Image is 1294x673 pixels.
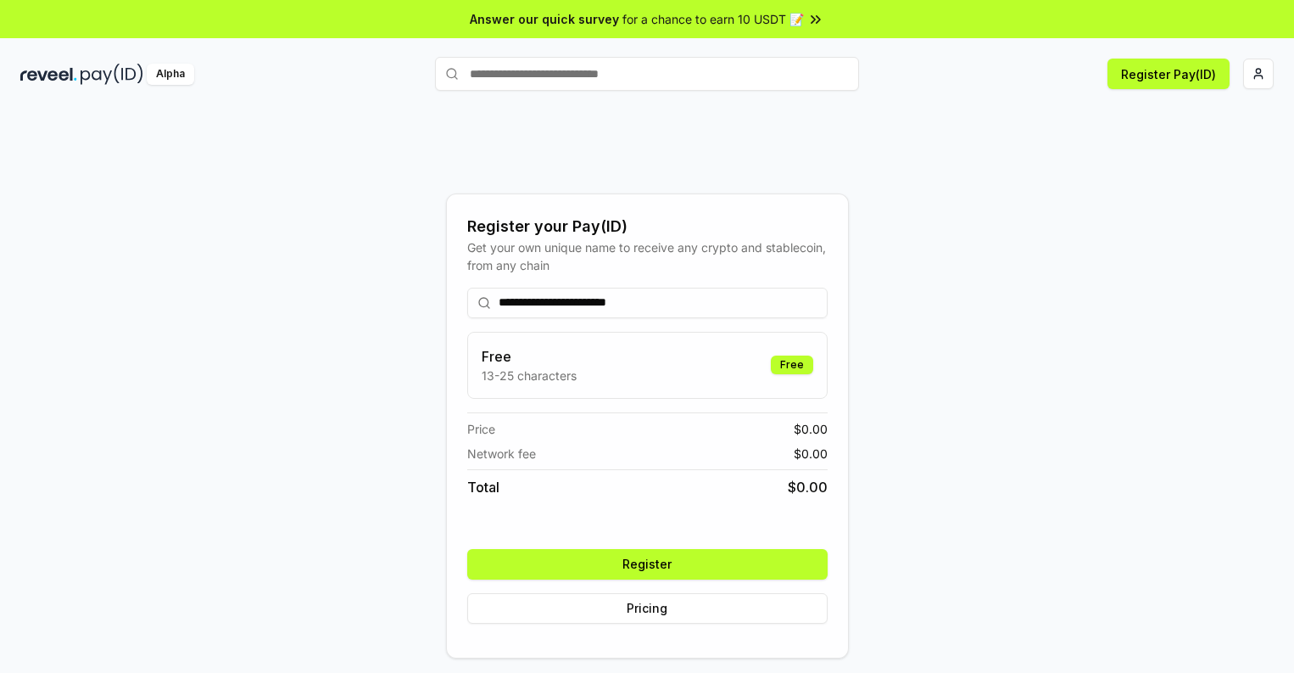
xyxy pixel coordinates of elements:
[81,64,143,85] img: pay_id
[467,445,536,463] span: Network fee
[467,238,828,274] div: Get your own unique name to receive any crypto and stablecoin, from any chain
[467,593,828,624] button: Pricing
[771,356,813,374] div: Free
[788,477,828,497] span: $ 0.00
[467,420,495,438] span: Price
[467,477,499,497] span: Total
[470,10,619,28] span: Answer our quick survey
[482,367,577,384] p: 13-25 characters
[794,420,828,438] span: $ 0.00
[467,549,828,580] button: Register
[147,64,194,85] div: Alpha
[20,64,77,85] img: reveel_dark
[467,215,828,238] div: Register your Pay(ID)
[622,10,804,28] span: for a chance to earn 10 USDT 📝
[482,346,577,367] h3: Free
[1107,59,1230,89] button: Register Pay(ID)
[794,445,828,463] span: $ 0.00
